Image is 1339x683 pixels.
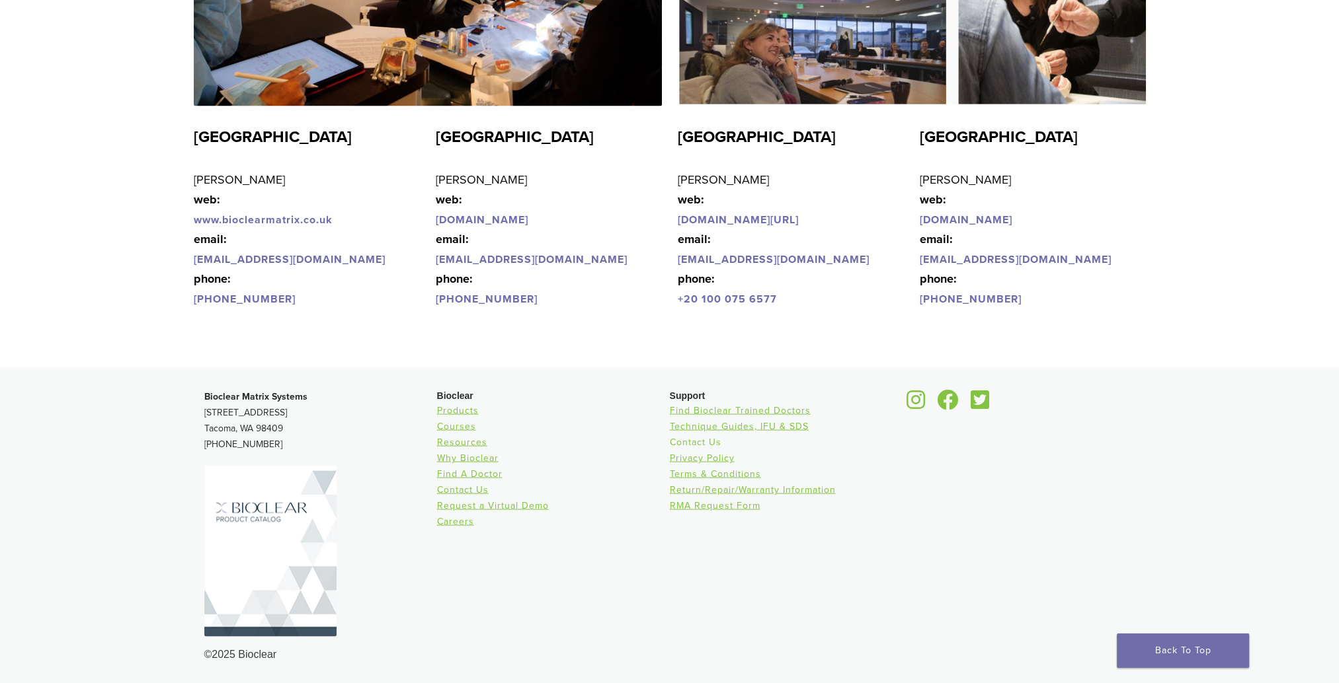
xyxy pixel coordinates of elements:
[670,468,761,479] a: Terms & Conditions
[437,436,487,447] a: Resources
[966,397,994,410] a: Bioclear
[920,252,1112,266] a: [EMAIL_ADDRESS][DOMAIN_NAME]
[194,169,420,308] p: [PERSON_NAME]
[194,127,352,147] strong: [GEOGRAPHIC_DATA]
[678,192,704,206] strong: web:
[678,252,870,266] a: [EMAIL_ADDRESS][DOMAIN_NAME]
[920,231,953,246] strong: email:
[920,292,1022,305] a: [PHONE_NUMBER]
[678,231,711,246] strong: email:
[204,465,337,636] img: Bioclear
[670,436,721,447] a: Contact Us
[670,420,809,431] a: Technique Guides, IFU & SDS
[436,127,594,147] strong: [GEOGRAPHIC_DATA]
[437,390,473,400] span: Bioclear
[920,213,1012,226] a: [DOMAIN_NAME]
[437,468,503,479] a: Find A Doctor
[437,499,549,511] a: Request a Virtual Demo
[678,169,904,308] p: [PERSON_NAME]
[437,515,474,526] a: Careers
[194,271,231,285] strong: phone:
[436,169,662,308] p: [PERSON_NAME]
[436,213,528,226] a: [DOMAIN_NAME]
[670,390,706,400] span: Support
[670,484,836,495] a: Return/Repair/Warranty Information
[437,484,489,495] a: Contact Us
[670,499,760,511] a: RMA Request Form
[670,404,811,415] a: Find Bioclear Trained Doctors
[670,452,735,463] a: Privacy Policy
[437,452,499,463] a: Why Bioclear
[326,213,333,226] a: k
[194,213,326,226] a: www.bioclearmatrix.co.u
[1117,633,1249,668] a: Back To Top
[437,404,479,415] a: Products
[678,213,799,226] a: [DOMAIN_NAME][URL]
[903,397,930,410] a: Bioclear
[933,397,963,410] a: Bioclear
[194,231,227,246] strong: email:
[684,292,777,305] a: 20 100 075 6577
[920,192,946,206] strong: web:
[194,192,220,206] strong: web:
[194,292,296,305] a: [PHONE_NUMBER]
[678,127,836,147] strong: [GEOGRAPHIC_DATA]
[920,169,1146,308] p: [PERSON_NAME]
[436,271,473,285] strong: phone:
[920,271,957,285] strong: phone:
[436,192,462,206] strong: web:
[204,390,307,402] strong: Bioclear Matrix Systems
[678,271,715,285] strong: phone:
[204,646,1135,662] div: ©2025 Bioclear
[204,388,437,452] p: [STREET_ADDRESS] Tacoma, WA 98409 [PHONE_NUMBER]
[678,292,684,305] a: +
[436,231,469,246] strong: email:
[436,252,628,266] a: [EMAIL_ADDRESS][DOMAIN_NAME]
[194,252,385,266] a: [EMAIL_ADDRESS][DOMAIN_NAME]
[920,127,1078,147] strong: [GEOGRAPHIC_DATA]
[436,292,538,305] a: [PHONE_NUMBER]
[437,420,476,431] a: Courses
